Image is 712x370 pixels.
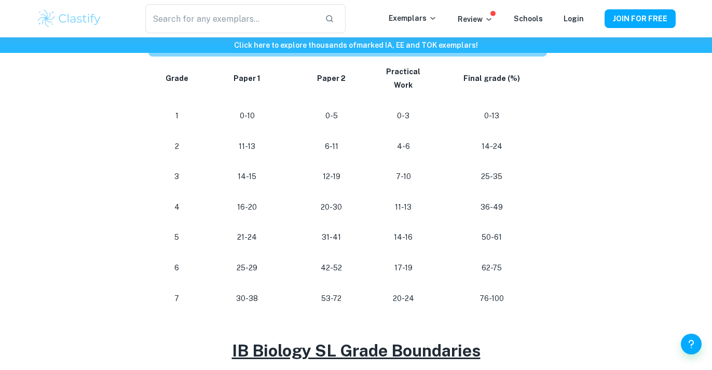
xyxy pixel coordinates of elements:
[302,109,361,123] p: 0-5
[232,341,481,360] u: IB Biology SL Grade Boundaries
[389,12,437,24] p: Exemplars
[161,170,193,184] p: 3
[161,200,193,214] p: 4
[161,261,193,275] p: 6
[302,261,361,275] p: 42-52
[378,170,429,184] p: 7-10
[209,261,285,275] p: 25-29
[445,292,539,306] p: 76-100
[681,334,702,354] button: Help and Feedback
[386,67,420,90] strong: Practical Work
[209,292,285,306] p: 30-38
[209,109,285,123] p: 0-10
[378,230,429,244] p: 14-16
[36,8,102,29] img: Clastify logo
[302,200,361,214] p: 20-30
[378,109,429,123] p: 0-3
[302,292,361,306] p: 53-72
[209,230,285,244] p: 21-24
[445,140,539,154] p: 14-24
[445,261,539,275] p: 62-75
[378,200,429,214] p: 11-13
[445,200,539,214] p: 36-49
[445,170,539,184] p: 25-35
[209,140,285,154] p: 11-13
[605,9,676,28] button: JOIN FOR FREE
[302,230,361,244] p: 31-41
[209,200,285,214] p: 16-20
[378,140,429,154] p: 4-6
[161,109,193,123] p: 1
[145,4,317,33] input: Search for any exemplars...
[209,170,285,184] p: 14-15
[378,261,429,275] p: 17-19
[458,13,493,25] p: Review
[161,292,193,306] p: 7
[445,109,539,123] p: 0-13
[234,74,261,83] strong: Paper 1
[166,74,188,83] strong: Grade
[564,15,584,23] a: Login
[302,140,361,154] p: 6-11
[463,74,520,83] strong: Final grade (%)
[378,292,429,306] p: 20-24
[317,74,346,83] strong: Paper 2
[161,230,193,244] p: 5
[302,170,361,184] p: 12-19
[445,230,539,244] p: 50-61
[514,15,543,23] a: Schools
[2,39,710,51] h6: Click here to explore thousands of marked IA, EE and TOK exemplars !
[161,140,193,154] p: 2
